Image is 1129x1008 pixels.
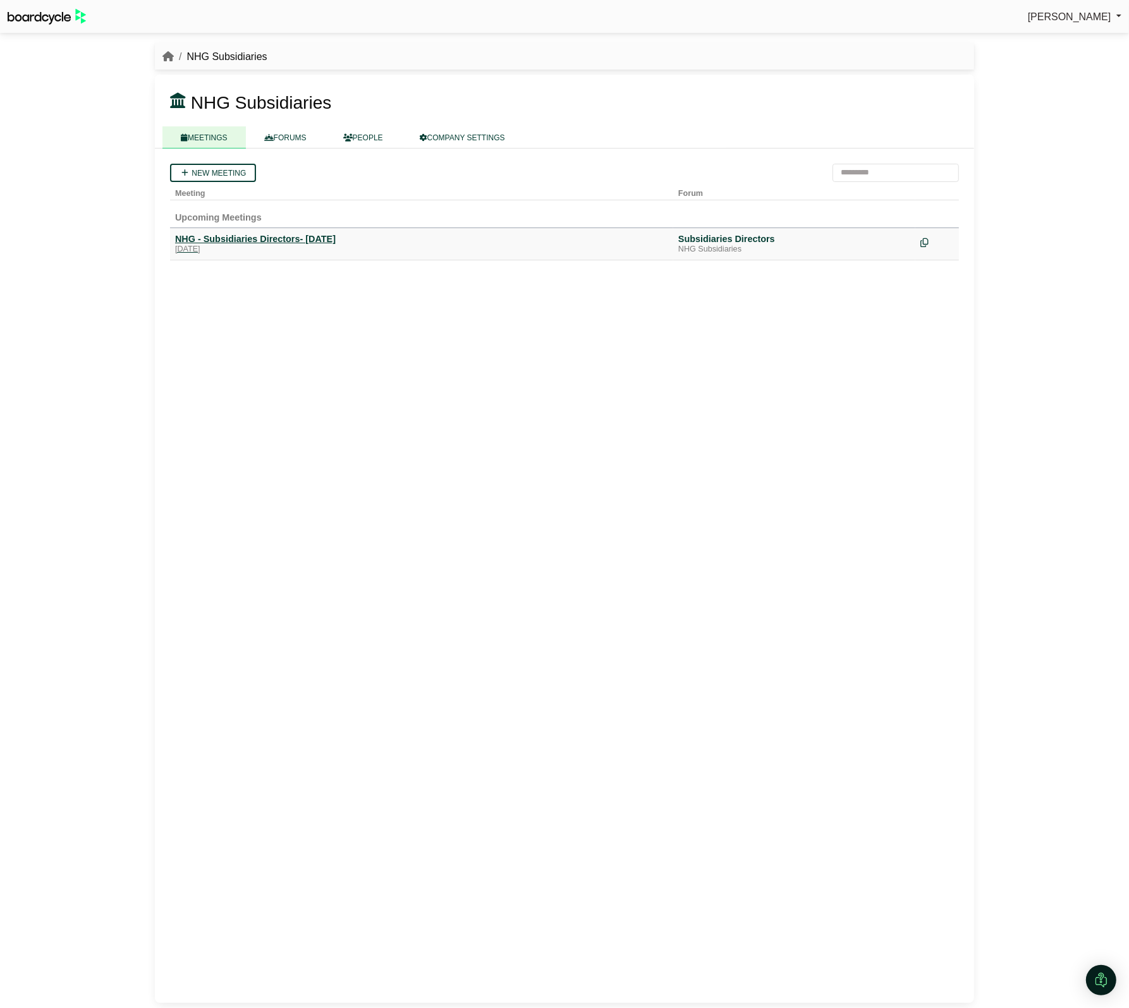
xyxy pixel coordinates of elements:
[174,49,267,65] li: NHG Subsidiaries
[8,9,86,25] img: BoardcycleBlackGreen-aaafeed430059cb809a45853b8cf6d952af9d84e6e89e1f1685b34bfd5cb7d64.svg
[170,182,673,200] th: Meeting
[401,126,523,149] a: COMPANY SETTINGS
[1028,11,1111,22] span: [PERSON_NAME]
[191,93,332,112] span: NHG Subsidiaries
[678,233,910,245] div: Subsidiaries Directors
[678,245,910,255] div: NHG Subsidiaries
[678,233,910,255] a: Subsidiaries Directors NHG Subsidiaries
[162,126,246,149] a: MEETINGS
[175,233,668,245] div: NHG - Subsidiaries Directors- [DATE]
[920,233,954,250] div: Make a copy
[1086,965,1116,995] div: Open Intercom Messenger
[1028,9,1121,25] a: [PERSON_NAME]
[246,126,325,149] a: FORUMS
[162,49,267,65] nav: breadcrumb
[170,200,959,228] td: Upcoming Meetings
[175,245,668,255] div: [DATE]
[170,164,256,182] a: New meeting
[325,126,401,149] a: PEOPLE
[673,182,915,200] th: Forum
[175,233,668,255] a: NHG - Subsidiaries Directors- [DATE] [DATE]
